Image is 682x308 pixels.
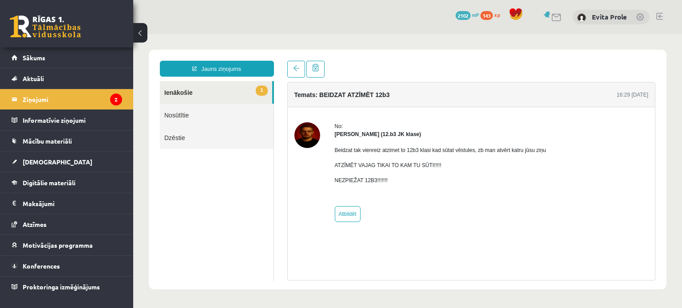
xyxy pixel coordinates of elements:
[202,127,413,135] p: ATZĪMĒT VAJAG TIKAI TO KAM TU SŪTI!!!!!
[202,97,288,103] strong: [PERSON_NAME] (12.b3 JK klase)
[202,88,413,96] div: No:
[577,13,586,22] img: Evita Prole
[161,57,257,64] h4: Temats: BEIDZAT ATZĪMĒT 12b3
[12,131,122,151] a: Mācību materiāli
[12,68,122,89] a: Aktuāli
[23,220,47,228] span: Atzīmes
[23,193,122,214] legend: Maksājumi
[23,283,100,291] span: Proktoringa izmēģinājums
[12,152,122,172] a: [DEMOGRAPHIC_DATA]
[12,256,122,276] a: Konferences
[480,11,493,20] span: 143
[12,89,122,109] a: Ziņojumi2
[12,214,122,234] a: Atzīmes
[23,54,45,62] span: Sākums
[27,27,141,43] a: Jauns ziņojums
[23,241,93,249] span: Motivācijas programma
[202,142,413,150] p: NEZPIEŽAT 12B3!!!!!!!
[12,172,122,193] a: Digitālie materiāli
[23,179,75,187] span: Digitālie materiāli
[27,70,140,92] a: Nosūtītie
[202,112,413,120] p: Beidzat tak vienreiz atzimet to 12b3 klasi kad sūtat vēstules, zb man atvērt katru jūsu ziņu
[12,235,122,255] a: Motivācijas programma
[10,16,81,38] a: Rīgas 1. Tālmācības vidusskola
[23,262,60,270] span: Konferences
[472,11,479,18] span: mP
[12,47,122,68] a: Sākums
[27,47,139,70] a: 1Ienākošie
[202,172,227,188] a: Atbildēt
[12,193,122,214] a: Maksājumi
[484,57,515,65] div: 16:29 [DATE]
[23,89,122,109] legend: Ziņojumi
[12,277,122,297] a: Proktoringa izmēģinājums
[27,92,140,115] a: Dzēstie
[123,51,134,62] span: 1
[23,158,92,166] span: [DEMOGRAPHIC_DATA]
[23,137,72,145] span: Mācību materiāli
[480,11,504,18] a: 143 xp
[161,88,187,114] img: Artūrs Valgers
[23,74,44,82] span: Aktuāli
[23,110,122,130] legend: Informatīvie ziņojumi
[456,11,479,18] a: 2102 mP
[592,12,627,21] a: Evita Prole
[494,11,500,18] span: xp
[12,110,122,130] a: Informatīvie ziņojumi
[456,11,471,20] span: 2102
[110,94,122,105] i: 2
